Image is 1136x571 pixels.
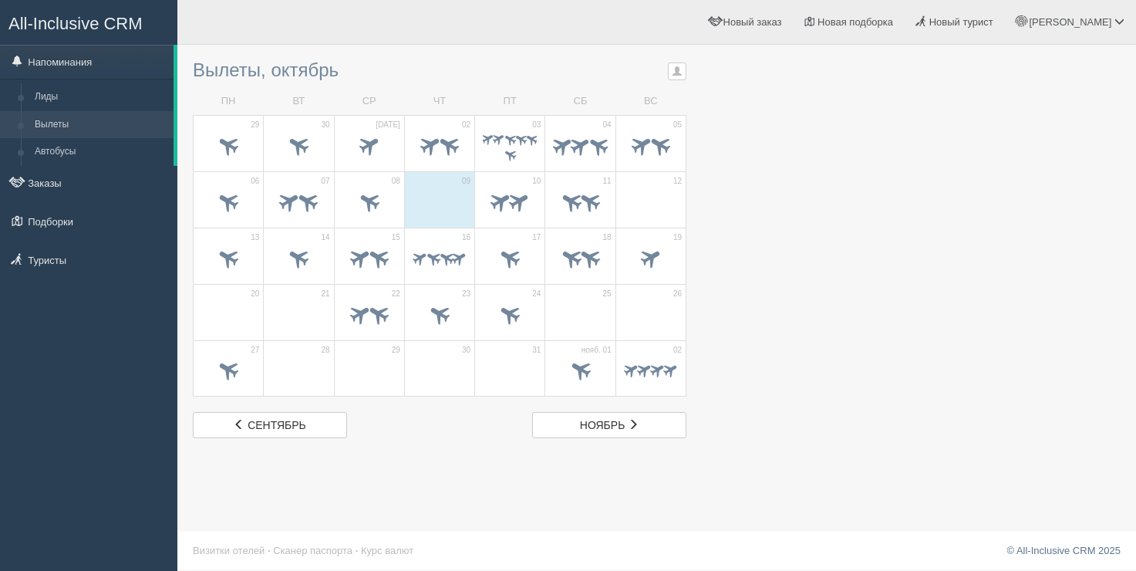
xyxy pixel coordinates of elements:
[545,88,615,115] td: СБ
[1029,16,1111,28] span: [PERSON_NAME]
[673,120,682,130] span: 05
[615,88,686,115] td: ВС
[194,88,264,115] td: ПН
[193,412,347,438] a: сентябрь
[462,176,470,187] span: 09
[532,412,686,438] a: ноябрь
[264,88,334,115] td: ВТ
[193,545,265,556] a: Визитки отелей
[673,232,682,243] span: 19
[321,289,329,299] span: 21
[532,289,541,299] span: 24
[603,120,612,130] span: 04
[532,120,541,130] span: 03
[929,16,993,28] span: Новый турист
[28,138,174,166] a: Автобусы
[580,419,625,431] span: ноябрь
[392,176,400,187] span: 08
[251,289,259,299] span: 20
[392,345,400,356] span: 29
[251,345,259,356] span: 27
[532,232,541,243] span: 17
[361,545,413,556] a: Курс валют
[251,232,259,243] span: 13
[462,345,470,356] span: 30
[268,545,271,556] span: ·
[8,14,143,33] span: All-Inclusive CRM
[334,88,404,115] td: СР
[356,545,359,556] span: ·
[321,120,329,130] span: 30
[475,88,545,115] td: ПТ
[321,232,329,243] span: 14
[404,88,474,115] td: ЧТ
[248,419,306,431] span: сентябрь
[673,176,682,187] span: 12
[1006,545,1121,556] a: © All-Inclusive CRM 2025
[462,232,470,243] span: 16
[462,289,470,299] span: 23
[532,176,541,187] span: 10
[251,120,259,130] span: 29
[603,232,612,243] span: 18
[193,60,686,80] h3: Вылеты, октябрь
[817,16,893,28] span: Новая подборка
[723,16,782,28] span: Новый заказ
[673,345,682,356] span: 02
[462,120,470,130] span: 02
[251,176,259,187] span: 06
[321,345,329,356] span: 28
[673,289,682,299] span: 26
[392,289,400,299] span: 22
[603,289,612,299] span: 25
[273,545,352,556] a: Сканер паспорта
[603,176,612,187] span: 11
[321,176,329,187] span: 07
[581,345,612,356] span: нояб. 01
[392,232,400,243] span: 15
[28,111,174,139] a: Вылеты
[28,83,174,111] a: Лиды
[532,345,541,356] span: 31
[1,1,177,43] a: All-Inclusive CRM
[376,120,399,130] span: [DATE]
